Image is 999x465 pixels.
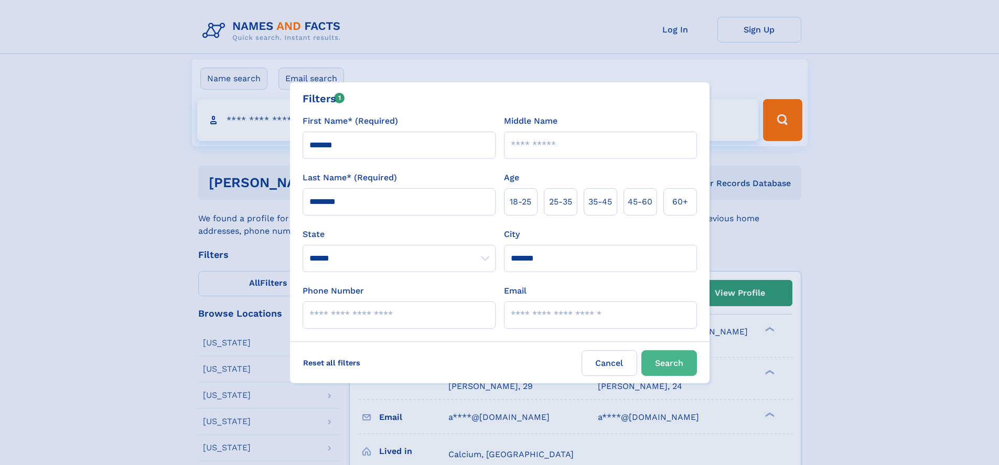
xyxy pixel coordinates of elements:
[504,171,519,184] label: Age
[504,228,520,241] label: City
[641,350,697,376] button: Search
[628,196,652,208] span: 45‑60
[504,115,557,127] label: Middle Name
[303,91,345,106] div: Filters
[672,196,688,208] span: 60+
[582,350,637,376] label: Cancel
[303,115,398,127] label: First Name* (Required)
[504,285,527,297] label: Email
[303,228,496,241] label: State
[303,171,397,184] label: Last Name* (Required)
[296,350,367,375] label: Reset all filters
[549,196,572,208] span: 25‑35
[303,285,364,297] label: Phone Number
[588,196,612,208] span: 35‑45
[510,196,531,208] span: 18‑25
